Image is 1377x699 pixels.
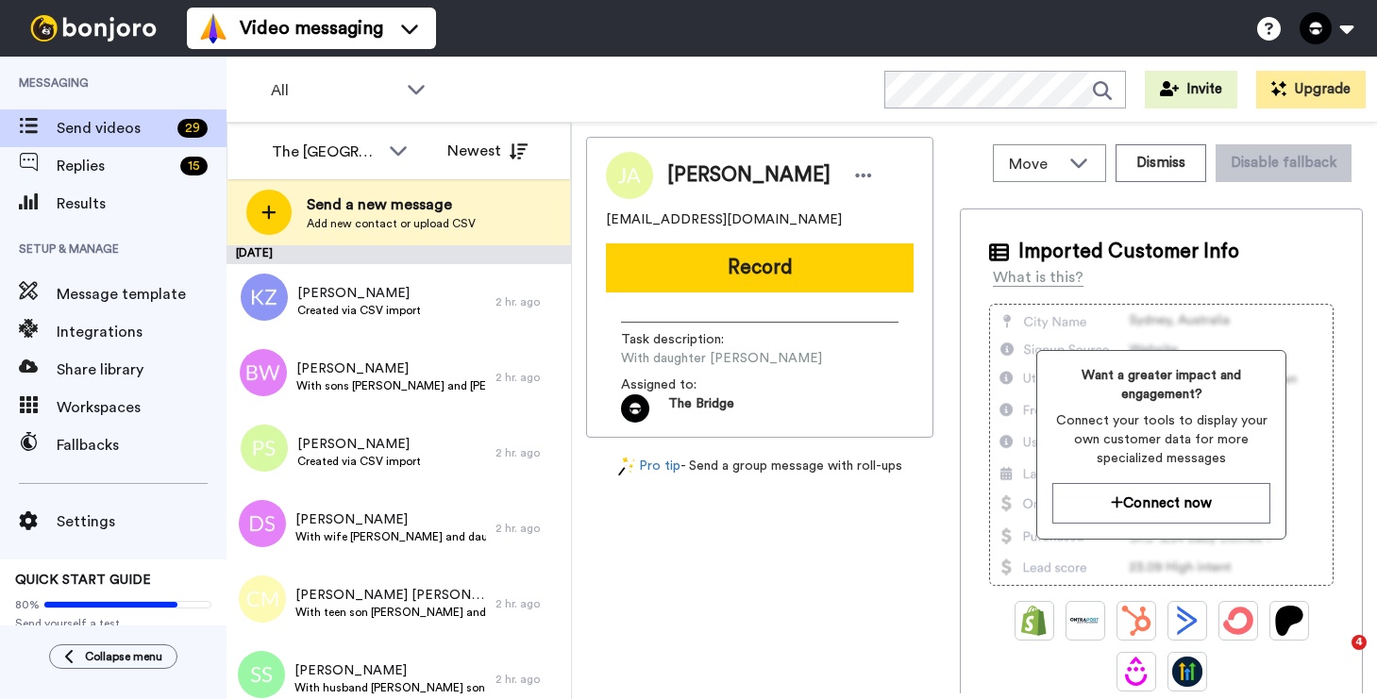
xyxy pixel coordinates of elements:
[240,15,383,42] span: Video messaging
[1052,483,1270,524] button: Connect now
[297,454,421,469] span: Created via CSV import
[57,321,227,343] span: Integrations
[57,155,173,177] span: Replies
[993,266,1083,289] div: What is this?
[238,651,285,698] img: ss.png
[621,375,753,394] span: Assigned to:
[1019,606,1050,636] img: Shopify
[294,680,486,695] span: With husband [PERSON_NAME] son [PERSON_NAME] and daughter [PERSON_NAME]
[495,521,562,536] div: 2 hr. ago
[239,500,286,547] img: ds.png
[621,394,649,423] img: 108526f3-d0f5-4855-968e-0b8b5df60842-1745509246.jpg
[23,15,164,42] img: bj-logo-header-white.svg
[57,117,170,140] span: Send videos
[1121,657,1151,687] img: Drip
[57,510,227,533] span: Settings
[227,245,571,264] div: [DATE]
[495,672,562,687] div: 2 hr. ago
[618,457,635,476] img: magic-wand.svg
[57,192,227,215] span: Results
[1313,635,1358,680] iframe: Intercom live chat
[294,661,486,680] span: [PERSON_NAME]
[15,616,211,631] span: Send yourself a test
[495,294,562,309] div: 2 hr. ago
[1018,238,1239,266] span: Imported Customer Info
[586,457,933,476] div: - Send a group message with roll-ups
[495,596,562,611] div: 2 hr. ago
[606,152,653,199] img: Image of Jennilea Arruda
[15,597,40,612] span: 80%
[241,274,288,321] img: kz.png
[307,193,476,216] span: Send a new message
[240,349,287,396] img: bw.png
[1172,657,1202,687] img: GoHighLevel
[295,605,486,620] span: With teen son [PERSON_NAME] and with [PERSON_NAME]
[667,161,831,190] span: [PERSON_NAME]
[272,141,379,163] div: The [GEOGRAPHIC_DATA]
[1070,606,1100,636] img: Ontraport
[297,435,421,454] span: [PERSON_NAME]
[606,210,842,229] span: [EMAIL_ADDRESS][DOMAIN_NAME]
[621,330,753,349] span: Task description :
[1172,606,1202,636] img: ActiveCampaign
[621,349,822,368] span: With daughter [PERSON_NAME]
[296,378,486,393] span: With sons [PERSON_NAME] and [PERSON_NAME]
[177,119,208,138] div: 29
[57,283,227,306] span: Message template
[1052,366,1270,404] span: Want a greater impact and engagement?
[618,457,680,476] a: Pro tip
[297,284,421,303] span: [PERSON_NAME]
[271,79,397,102] span: All
[57,396,227,419] span: Workspaces
[198,13,228,43] img: vm-color.svg
[1216,144,1352,182] button: Disable fallback
[668,394,734,423] span: The Bridge
[296,359,486,378] span: [PERSON_NAME]
[1223,606,1253,636] img: ConvertKit
[1145,71,1237,108] button: Invite
[57,434,227,457] span: Fallbacks
[295,510,486,529] span: [PERSON_NAME]
[295,586,486,605] span: [PERSON_NAME] [PERSON_NAME]
[1116,144,1206,182] button: Dismiss
[1009,153,1060,175] span: Move
[180,157,208,175] div: 15
[297,303,421,318] span: Created via CSV import
[15,574,151,587] span: QUICK START GUIDE
[57,358,227,381] span: Share library
[495,445,562,460] div: 2 hr. ago
[85,649,162,664] span: Collapse menu
[1052,411,1270,468] span: Connect your tools to display your own customer data for more specialized messages
[495,370,562,385] div: 2 hr. ago
[307,216,476,231] span: Add new contact or upload CSV
[295,529,486,544] span: With wife [PERSON_NAME] and daughter [PERSON_NAME]
[433,132,542,170] button: Newest
[239,575,286,623] img: cm.png
[49,644,177,669] button: Collapse menu
[1121,606,1151,636] img: Hubspot
[606,243,914,292] button: Record
[241,424,288,472] img: ps.png
[1352,635,1367,650] span: 4
[1256,71,1366,108] button: Upgrade
[1274,606,1304,636] img: Patreon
